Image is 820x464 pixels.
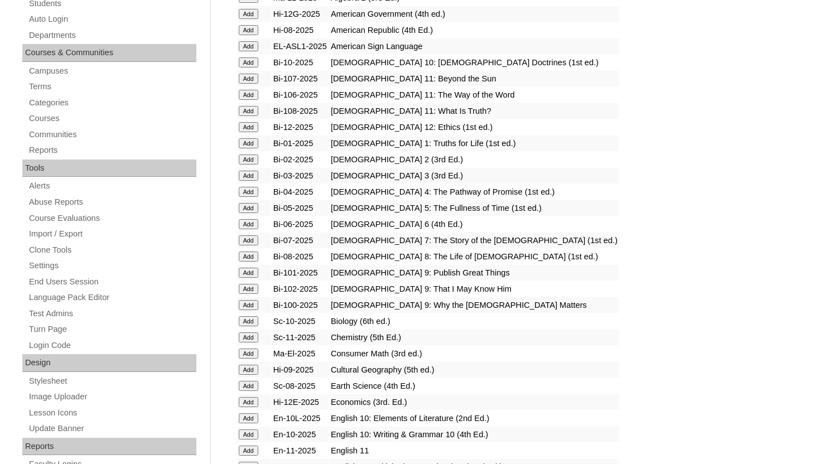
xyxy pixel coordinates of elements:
td: Bi-06-2025 [272,216,329,232]
td: [DEMOGRAPHIC_DATA] 9: Publish Great Things [329,265,619,281]
input: Add [239,413,258,423]
td: Ma-El-2025 [272,346,329,361]
td: [DEMOGRAPHIC_DATA] 8: The Life of [DEMOGRAPHIC_DATA] (1st ed.) [329,249,619,264]
td: Bi-03-2025 [272,168,329,183]
td: Bi-108-2025 [272,103,329,119]
td: English 10: Elements of Literature (2nd Ed.) [329,410,619,426]
a: Abuse Reports [28,195,196,209]
input: Add [239,235,258,245]
input: Add [239,268,258,278]
td: Sc-11-2025 [272,330,329,345]
input: Add [239,219,258,229]
a: Image Uploader [28,390,196,404]
input: Add [239,397,258,407]
a: Course Evaluations [28,211,196,225]
a: Campuses [28,64,196,78]
input: Add [239,106,258,116]
td: English 11 [329,443,619,458]
td: Biology (6th ed.) [329,313,619,329]
a: Clone Tools [28,243,196,257]
td: EL-ASL1-2025 [272,38,329,54]
a: Alerts [28,179,196,193]
input: Add [239,57,258,67]
input: Add [239,154,258,165]
a: Categories [28,96,196,110]
input: Add [239,316,258,326]
a: Reports [28,143,196,157]
td: Bi-01-2025 [272,136,329,151]
td: Economics (3rd. Ed.) [329,394,619,410]
input: Add [239,203,258,213]
td: Hi-08-2025 [272,22,329,38]
a: Terms [28,80,196,94]
input: Add [239,187,258,197]
a: Update Banner [28,422,196,436]
td: Bi-101-2025 [272,265,329,281]
td: En-10L-2025 [272,410,329,426]
td: [DEMOGRAPHIC_DATA] 7: The Story of the [DEMOGRAPHIC_DATA] (1st ed.) [329,233,619,248]
input: Add [239,41,258,51]
td: Hi-12E-2025 [272,394,329,410]
td: [DEMOGRAPHIC_DATA] 9: That I May Know Him [329,281,619,297]
a: Auto Login [28,12,196,26]
input: Add [239,25,258,35]
input: Add [239,138,258,148]
td: Bi-106-2025 [272,87,329,103]
td: Bi-08-2025 [272,249,329,264]
a: Courses [28,112,196,125]
td: Sc-08-2025 [272,378,329,394]
input: Add [239,9,258,19]
td: [DEMOGRAPHIC_DATA] 10: [DEMOGRAPHIC_DATA] Doctrines (1st ed.) [329,55,619,70]
input: Add [239,300,258,310]
td: [DEMOGRAPHIC_DATA] 2 (3rd Ed.) [329,152,619,167]
div: Reports [22,438,196,456]
td: Earth Science (4th Ed.) [329,378,619,394]
a: Language Pack Editor [28,291,196,304]
td: [DEMOGRAPHIC_DATA] 11: Beyond the Sun [329,71,619,86]
td: [DEMOGRAPHIC_DATA] 3 (3rd Ed.) [329,168,619,183]
input: Add [239,252,258,262]
td: Bi-107-2025 [272,71,329,86]
td: [DEMOGRAPHIC_DATA] 1: Truths for Life (1st ed.) [329,136,619,151]
td: [DEMOGRAPHIC_DATA] 11: What Is Truth? [329,103,619,119]
a: Test Admins [28,307,196,321]
a: Departments [28,28,196,42]
td: Cultural Geography (5th ed.) [329,362,619,378]
td: [DEMOGRAPHIC_DATA] 6 (4th Ed.) [329,216,619,232]
td: [DEMOGRAPHIC_DATA] 11: The Way of the Word [329,87,619,103]
input: Add [239,171,258,181]
td: [DEMOGRAPHIC_DATA] 4: The Pathway of Promise (1st ed.) [329,184,619,200]
input: Add [239,365,258,375]
td: English 10: Writing & Grammar 10 (4th Ed.) [329,427,619,442]
a: Lesson Icons [28,406,196,420]
a: Communities [28,128,196,142]
input: Add [239,284,258,294]
td: Chemistry (5th Ed.) [329,330,619,345]
input: Add [239,429,258,439]
td: Hi-09-2025 [272,362,329,378]
div: Courses & Communities [22,44,196,62]
input: Add [239,349,258,359]
td: Bi-12-2025 [272,119,329,135]
td: American Sign Language [329,38,619,54]
td: American Government (4th ed.) [329,6,619,22]
div: Design [22,354,196,372]
a: Login Code [28,339,196,352]
input: Add [239,122,258,132]
input: Add [239,446,258,456]
td: En-10-2025 [272,427,329,442]
td: Bi-04-2025 [272,184,329,200]
td: [DEMOGRAPHIC_DATA] 12: Ethics (1st ed.) [329,119,619,135]
input: Add [239,74,258,84]
td: Hi-12G-2025 [272,6,329,22]
td: Bi-10-2025 [272,55,329,70]
input: Add [239,332,258,342]
td: Bi-07-2025 [272,233,329,248]
a: Turn Page [28,322,196,336]
td: En-11-2025 [272,443,329,458]
a: Stylesheet [28,374,196,388]
a: Import / Export [28,227,196,241]
input: Add [239,90,258,100]
td: [DEMOGRAPHIC_DATA] 5: The Fullness of Time (1st ed.) [329,200,619,216]
td: Sc-10-2025 [272,313,329,329]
